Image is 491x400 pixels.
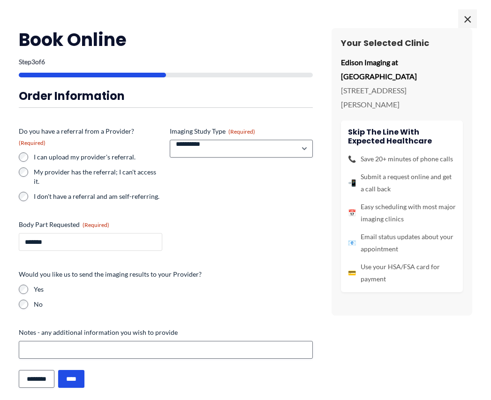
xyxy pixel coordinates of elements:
[170,127,313,136] label: Imaging Study Type
[341,83,463,111] p: [STREET_ADDRESS][PERSON_NAME]
[34,192,162,201] label: I don't have a referral and am self-referring.
[34,167,162,186] label: My provider has the referral; I can't access it.
[19,328,313,337] label: Notes - any additional information you wish to provide
[19,59,313,65] p: Step of
[41,58,45,66] span: 6
[348,267,356,279] span: 💳
[228,128,255,135] span: (Required)
[83,221,109,228] span: (Required)
[348,171,456,195] li: Submit a request online and get a call back
[31,58,35,66] span: 3
[341,55,463,83] p: Edison Imaging at [GEOGRAPHIC_DATA]
[348,261,456,285] li: Use your HSA/FSA card for payment
[34,152,162,162] label: I can upload my provider's referral.
[34,300,313,309] label: No
[348,237,356,249] span: 📧
[348,153,456,165] li: Save 20+ minutes of phone calls
[348,153,356,165] span: 📞
[19,220,162,229] label: Body Part Requested
[19,270,202,279] legend: Would you like us to send the imaging results to your Provider?
[19,28,313,51] h2: Book Online
[348,128,456,145] h4: Skip the line with Expected Healthcare
[458,9,477,28] span: ×
[348,231,456,255] li: Email status updates about your appointment
[34,285,313,294] label: Yes
[341,38,463,48] h3: Your Selected Clinic
[19,139,45,146] span: (Required)
[19,127,162,147] legend: Do you have a referral from a Provider?
[348,177,356,189] span: 📲
[348,201,456,225] li: Easy scheduling with most major imaging clinics
[348,207,356,219] span: 📅
[19,89,313,103] h3: Order Information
